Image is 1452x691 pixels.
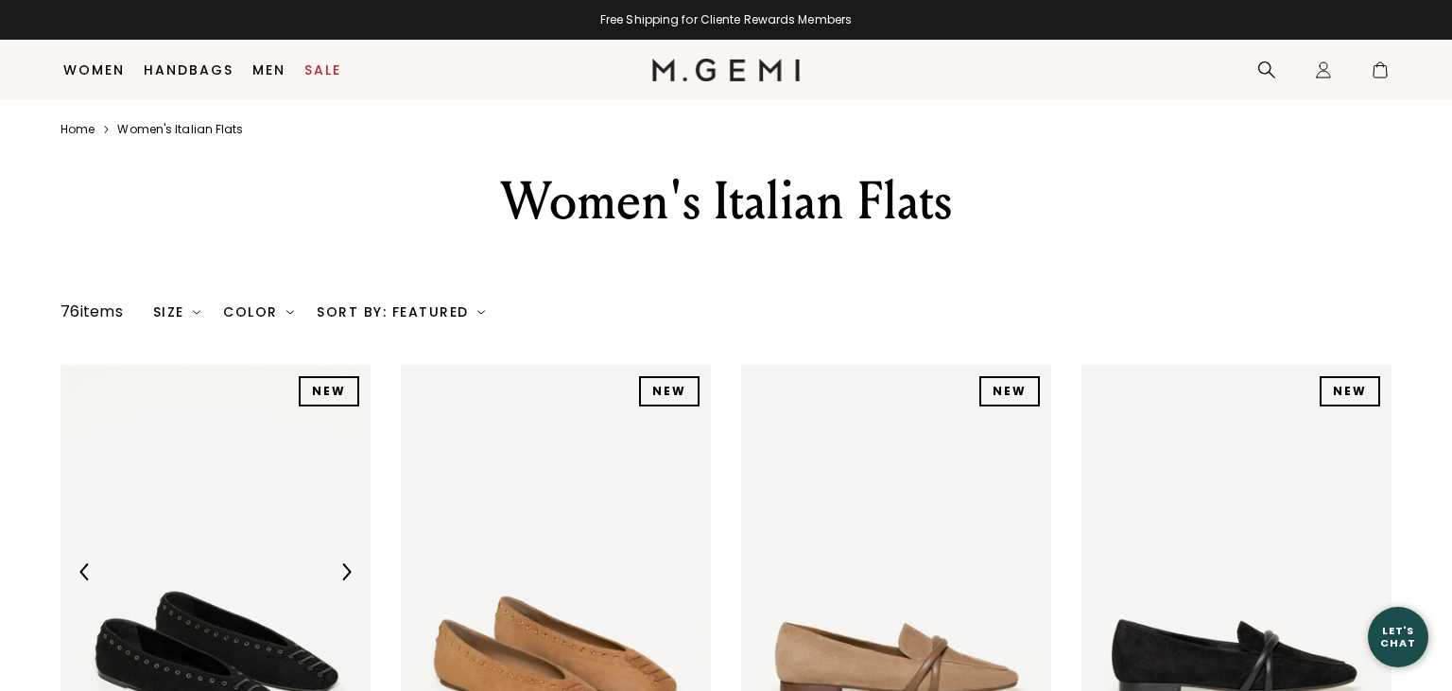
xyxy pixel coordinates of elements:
[1368,625,1428,648] div: Let's Chat
[60,301,123,323] div: 76 items
[153,304,201,320] div: Size
[639,376,700,406] div: NEW
[286,308,294,316] img: chevron-down.svg
[317,304,485,320] div: Sort By: Featured
[252,62,285,78] a: Men
[144,62,233,78] a: Handbags
[652,59,801,81] img: M.Gemi
[223,304,294,320] div: Color
[63,62,125,78] a: Women
[77,563,94,580] img: Previous Arrow
[398,167,1054,235] div: Women's Italian Flats
[60,122,95,137] a: Home
[1320,376,1380,406] div: NEW
[337,563,354,580] img: Next Arrow
[979,376,1040,406] div: NEW
[193,308,200,316] img: chevron-down.svg
[299,376,359,406] div: NEW
[304,62,341,78] a: Sale
[477,308,485,316] img: chevron-down.svg
[117,122,243,137] a: Women's italian flats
